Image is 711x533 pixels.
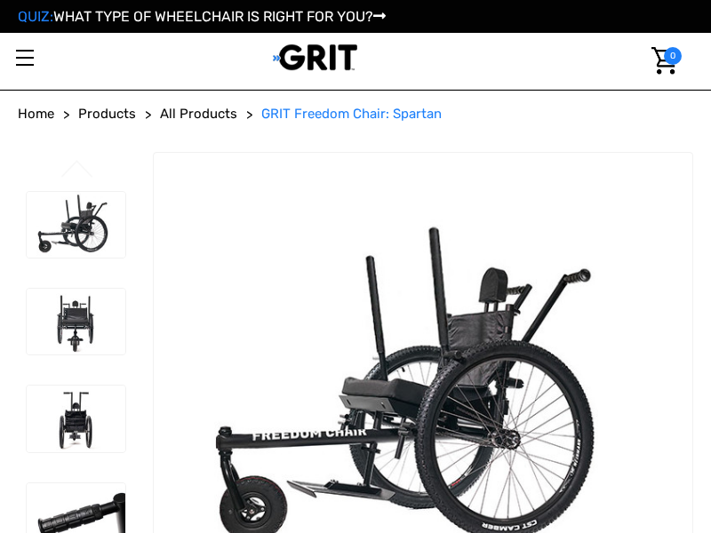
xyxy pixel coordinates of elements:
[27,289,125,354] img: GRIT Freedom Chair: Spartan
[59,160,96,181] button: Go to slide 4 of 4
[78,104,136,124] a: Products
[273,44,357,71] img: GRIT All-Terrain Wheelchair and Mobility Equipment
[18,104,54,124] a: Home
[18,8,386,25] a: QUIZ:WHAT TYPE OF WHEELCHAIR IS RIGHT FOR YOU?
[160,104,237,124] a: All Products
[27,192,125,258] img: GRIT Freedom Chair: Spartan
[27,386,125,451] img: GRIT Freedom Chair: Spartan
[78,106,136,122] span: Products
[261,104,442,124] a: GRIT Freedom Chair: Spartan
[18,104,693,124] nav: Breadcrumb
[16,57,34,59] span: Toggle menu
[664,47,682,65] span: 0
[18,106,54,122] span: Home
[160,106,237,122] span: All Products
[651,47,677,75] img: Cart
[641,33,682,89] a: Cart with 0 items
[18,8,53,25] span: QUIZ:
[261,106,442,122] span: GRIT Freedom Chair: Spartan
